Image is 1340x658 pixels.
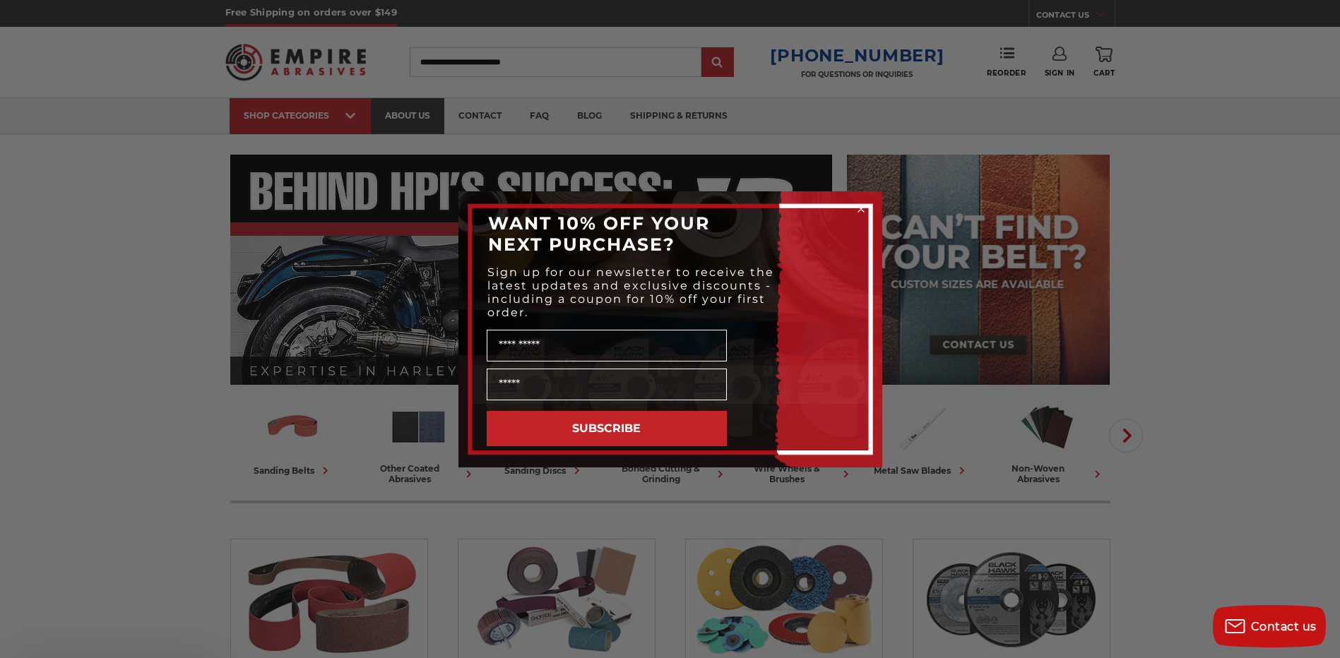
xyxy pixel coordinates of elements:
[854,202,868,216] button: Close dialog
[1213,605,1326,647] button: Contact us
[487,265,774,319] span: Sign up for our newsletter to receive the latest updates and exclusive discounts - including a co...
[488,213,710,255] span: WANT 10% OFF YOUR NEXT PURCHASE?
[487,411,727,446] button: SUBSCRIBE
[1251,620,1317,633] span: Contact us
[487,369,727,400] input: Email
